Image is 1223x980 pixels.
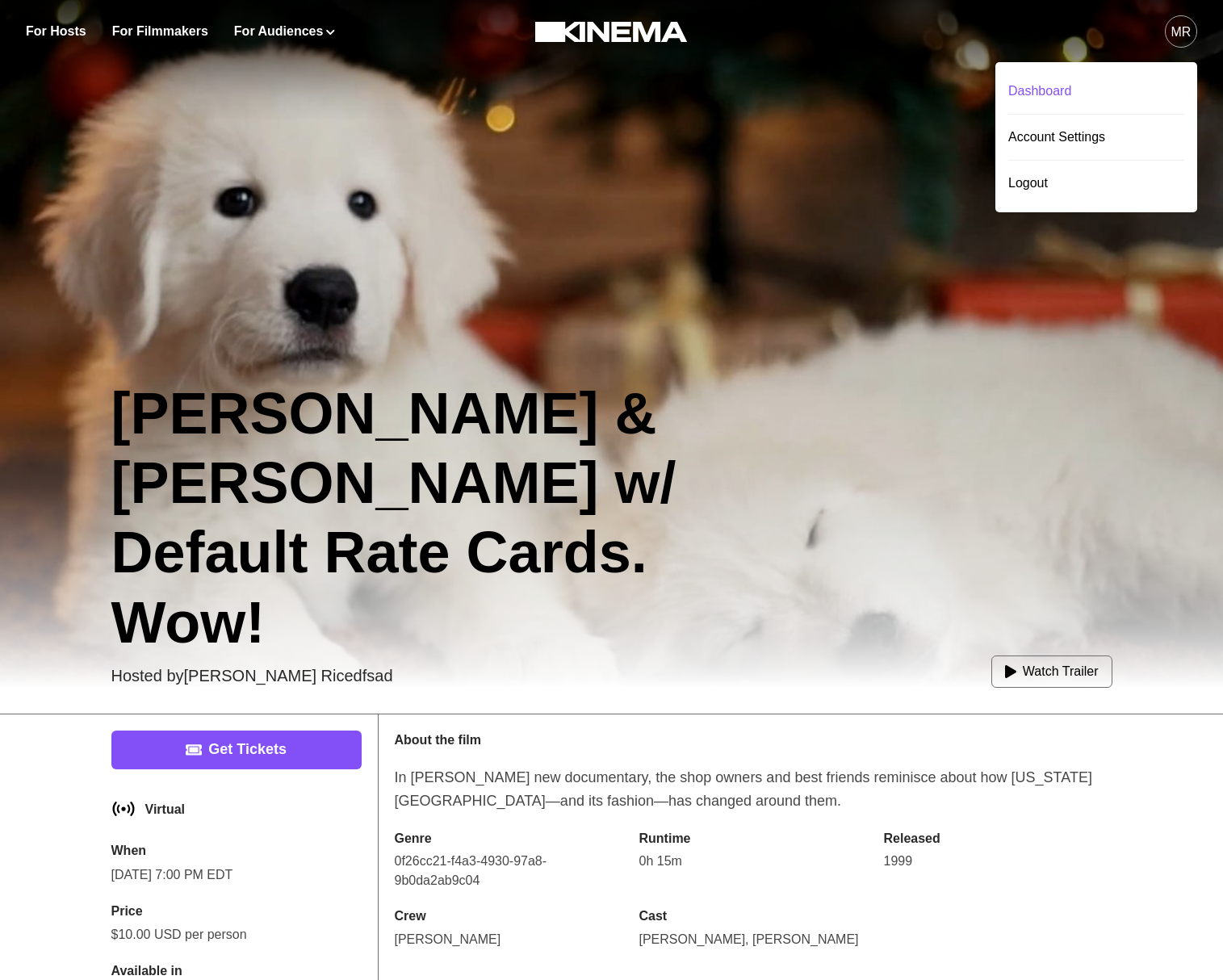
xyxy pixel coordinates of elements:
p: Runtime [639,829,868,848]
p: In [PERSON_NAME] new documentary, the shop owners and best friends reminisce about how [US_STATE]... [395,766,1112,813]
div: MR [1171,23,1192,42]
button: Watch Trailer [991,655,1112,688]
p: Virtual [145,803,186,816]
button: Logout [1008,161,1184,206]
p: When [111,840,362,861]
p: Released [884,829,1112,848]
a: Get Tickets [111,731,362,769]
a: For Filmmakers [112,22,208,41]
a: Account Settings [1008,115,1184,161]
h1: [PERSON_NAME] & [PERSON_NAME] w/ Default Rate Cards. Wow! [111,379,783,658]
p: 0h 15m [639,852,868,871]
p: $10.00 USD per person [111,925,362,944]
p: [DATE] 7:00 PM EDT [111,865,362,886]
button: For Audiences [234,22,335,41]
div: Dashboard [1008,69,1184,114]
p: Crew [395,907,623,926]
a: Dashboard [1008,69,1184,115]
p: Price [111,901,362,922]
p: [PERSON_NAME] [395,929,623,950]
p: Hosted by [PERSON_NAME] Ricedfsad [111,664,393,688]
p: Cast [639,907,868,926]
p: About the film [395,731,1112,750]
p: 0f26cc21-f4a3-4930-97a8-9b0da2ab9c04 [395,852,623,890]
a: For Hosts [26,22,86,41]
p: Genre [395,829,623,848]
p: [PERSON_NAME], [PERSON_NAME] [639,929,868,950]
p: 1999 [884,852,1112,871]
